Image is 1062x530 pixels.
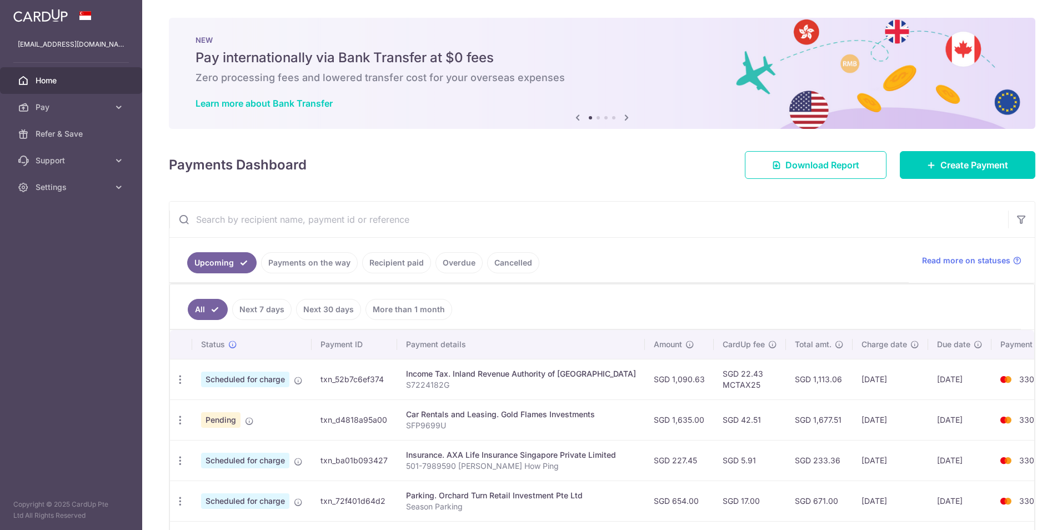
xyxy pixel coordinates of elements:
[937,339,970,350] span: Due date
[201,412,241,428] span: Pending
[922,255,1010,266] span: Read more on statuses
[995,413,1017,427] img: Bank Card
[786,359,853,399] td: SGD 1,113.06
[1019,374,1039,384] span: 3309
[645,359,714,399] td: SGD 1,090.63
[406,409,636,420] div: Car Rentals and Leasing. Gold Flames Investments
[853,399,928,440] td: [DATE]
[406,490,636,501] div: Parking. Orchard Turn Retail Investment Pte Ltd
[196,36,1009,44] p: NEW
[645,481,714,521] td: SGD 654.00
[201,453,289,468] span: Scheduled for charge
[312,399,397,440] td: txn_d4818a95a00
[714,399,786,440] td: SGD 42.51
[785,158,859,172] span: Download Report
[261,252,358,273] a: Payments on the way
[645,399,714,440] td: SGD 1,635.00
[362,252,431,273] a: Recipient paid
[406,461,636,472] p: 501-7989590 [PERSON_NAME] How Ping
[940,158,1008,172] span: Create Payment
[995,494,1017,508] img: Bank Card
[312,330,397,359] th: Payment ID
[786,440,853,481] td: SGD 233.36
[296,299,361,320] a: Next 30 days
[1019,496,1039,506] span: 3309
[169,155,307,175] h4: Payments Dashboard
[18,39,124,50] p: [EMAIL_ADDRESS][DOMAIN_NAME]
[232,299,292,320] a: Next 7 days
[36,155,109,166] span: Support
[995,454,1017,467] img: Bank Card
[853,440,928,481] td: [DATE]
[928,359,991,399] td: [DATE]
[1019,415,1039,424] span: 3309
[312,359,397,399] td: txn_52b7c6ef374
[861,339,907,350] span: Charge date
[36,128,109,139] span: Refer & Save
[169,202,1008,237] input: Search by recipient name, payment id or reference
[786,399,853,440] td: SGD 1,677.51
[169,18,1035,129] img: Bank transfer banner
[312,481,397,521] td: txn_72f401d64d2
[786,481,853,521] td: SGD 671.00
[406,420,636,431] p: SFP9699U
[201,372,289,387] span: Scheduled for charge
[853,481,928,521] td: [DATE]
[714,440,786,481] td: SGD 5.91
[928,399,991,440] td: [DATE]
[36,182,109,193] span: Settings
[995,373,1017,386] img: Bank Card
[196,98,333,109] a: Learn more about Bank Transfer
[928,481,991,521] td: [DATE]
[196,71,1009,84] h6: Zero processing fees and lowered transfer cost for your overseas expenses
[365,299,452,320] a: More than 1 month
[900,151,1035,179] a: Create Payment
[187,252,257,273] a: Upcoming
[406,379,636,391] p: S7224182G
[714,359,786,399] td: SGD 22.43 MCTAX25
[406,368,636,379] div: Income Tax. Inland Revenue Authority of [GEOGRAPHIC_DATA]
[36,75,109,86] span: Home
[406,449,636,461] div: Insurance. AXA Life Insurance Singapore Private Limited
[645,440,714,481] td: SGD 227.45
[928,440,991,481] td: [DATE]
[487,252,539,273] a: Cancelled
[188,299,228,320] a: All
[435,252,483,273] a: Overdue
[312,440,397,481] td: txn_ba01b093427
[745,151,886,179] a: Download Report
[853,359,928,399] td: [DATE]
[201,493,289,509] span: Scheduled for charge
[406,501,636,512] p: Season Parking
[654,339,682,350] span: Amount
[13,9,68,22] img: CardUp
[36,102,109,113] span: Pay
[723,339,765,350] span: CardUp fee
[795,339,831,350] span: Total amt.
[1019,456,1039,465] span: 3309
[201,339,225,350] span: Status
[714,481,786,521] td: SGD 17.00
[922,255,1021,266] a: Read more on statuses
[196,49,1009,67] h5: Pay internationally via Bank Transfer at $0 fees
[397,330,645,359] th: Payment details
